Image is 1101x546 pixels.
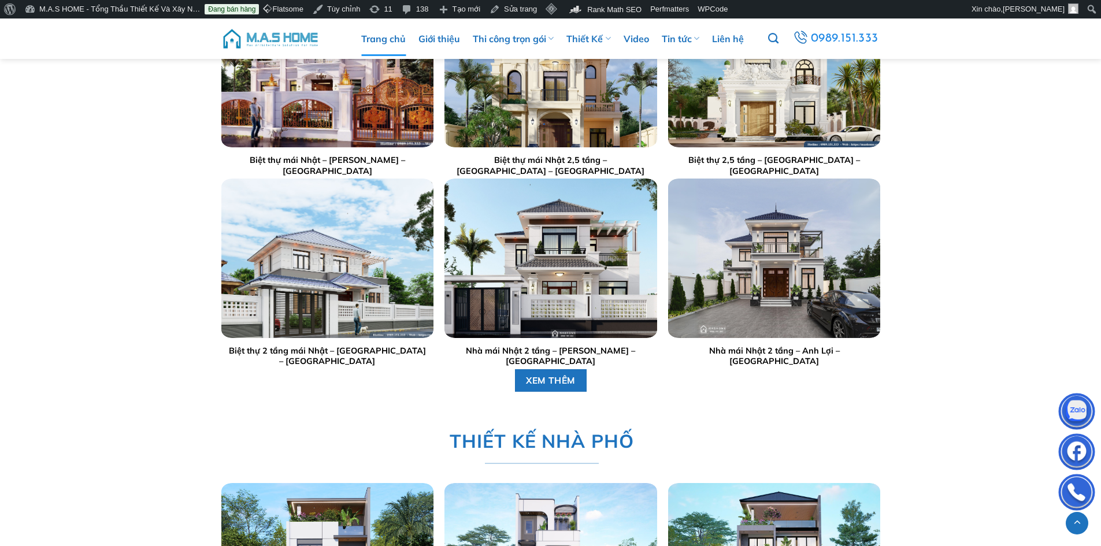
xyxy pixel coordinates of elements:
img: Facebook [1059,436,1094,471]
a: Thi công trọn gói [473,21,554,56]
a: Thiết Kế [566,21,610,56]
span: Rank Math SEO [587,5,642,14]
a: Tin tức [662,21,699,56]
a: Tìm kiếm [768,27,779,51]
a: Biệt thự 2 tầng mái Nhật – [GEOGRAPHIC_DATA] – [GEOGRAPHIC_DATA] [227,346,427,367]
a: Nhà mái Nhật 2 tầng – Anh Lợi – [GEOGRAPHIC_DATA] [674,346,874,367]
a: Biệt thự mái Nhật – [PERSON_NAME] – [GEOGRAPHIC_DATA] [227,155,427,176]
a: XEM THÊM [514,369,587,392]
img: Trang chủ 79 [668,179,880,337]
span: 0989.151.333 [811,29,878,49]
a: Giới thiệu [418,21,460,56]
img: Zalo [1059,396,1094,430]
a: Liên hệ [712,21,744,56]
img: Phone [1059,477,1094,511]
img: M.A.S HOME – Tổng Thầu Thiết Kế Và Xây Nhà Trọn Gói [221,21,320,56]
span: THIẾT KẾ NHÀ PHỐ [449,426,633,456]
a: 0989.151.333 [791,28,880,49]
a: Đang bán hàng [205,4,259,14]
span: XEM THÊM [526,373,576,388]
img: Trang chủ 77 [221,179,433,337]
a: Video [624,21,649,56]
img: Trang chủ 78 [444,179,657,337]
a: Trang chủ [361,21,406,56]
a: Lên đầu trang [1066,512,1088,534]
a: Nhà mái Nhật 2 tầng – [PERSON_NAME] – [GEOGRAPHIC_DATA] [450,346,651,367]
a: Biệt thự 2,5 tầng – [GEOGRAPHIC_DATA] – [GEOGRAPHIC_DATA] [674,155,874,176]
span: [PERSON_NAME] [1003,5,1065,13]
a: Biệt thự mái Nhật 2,5 tầng – [GEOGRAPHIC_DATA] – [GEOGRAPHIC_DATA] [450,155,651,176]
